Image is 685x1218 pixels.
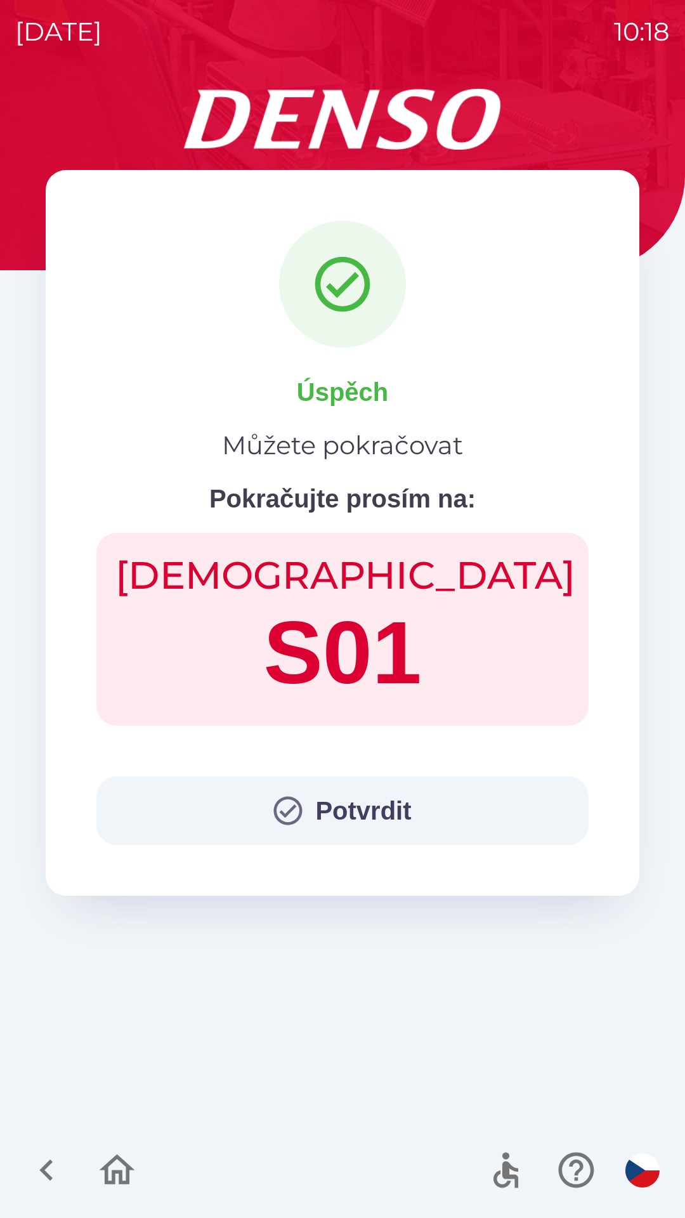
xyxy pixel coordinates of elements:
p: Můžete pokračovat [222,426,463,464]
button: Potvrdit [96,776,589,845]
p: 10:18 [614,13,670,51]
p: [DATE] [15,13,102,51]
img: cs flag [625,1153,660,1188]
p: Úspěch [297,373,389,411]
p: Pokračujte prosím na: [209,480,476,518]
img: Logo [46,89,639,150]
h2: [DEMOGRAPHIC_DATA] [115,552,570,599]
h1: S01 [115,599,570,707]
